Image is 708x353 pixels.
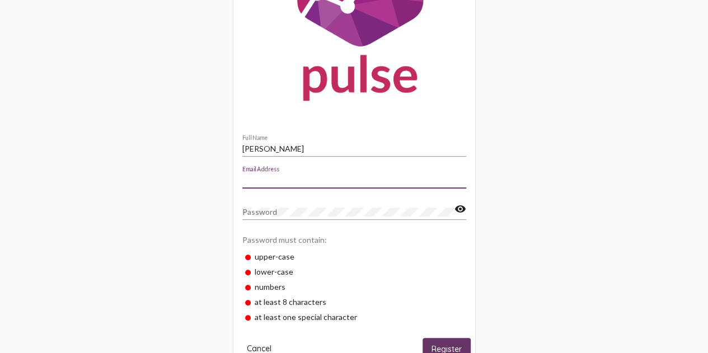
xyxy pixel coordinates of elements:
[242,294,466,309] div: at least 8 characters
[242,229,466,249] div: Password must contain:
[242,249,466,264] div: upper-case
[454,203,466,216] mat-icon: visibility
[242,309,466,324] div: at least one special character
[242,264,466,279] div: lower-case
[242,279,466,294] div: numbers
